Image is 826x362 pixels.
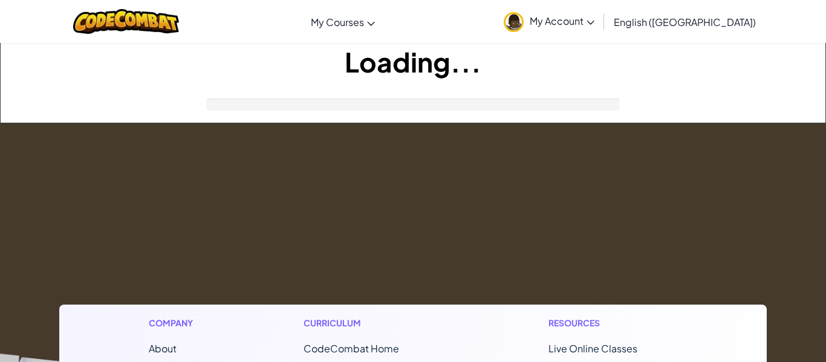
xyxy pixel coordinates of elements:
a: About [149,342,177,355]
h1: Loading... [1,43,825,80]
h1: Company [149,317,205,329]
a: My Account [498,2,600,40]
a: My Courses [305,5,381,38]
span: CodeCombat Home [304,342,399,355]
span: My Courses [311,16,364,28]
span: English ([GEOGRAPHIC_DATA]) [614,16,756,28]
img: CodeCombat logo [73,9,179,34]
a: English ([GEOGRAPHIC_DATA]) [608,5,762,38]
span: My Account [530,15,594,27]
a: Live Online Classes [548,342,637,355]
h1: Resources [548,317,677,329]
h1: Curriculum [304,317,450,329]
img: avatar [504,12,524,32]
